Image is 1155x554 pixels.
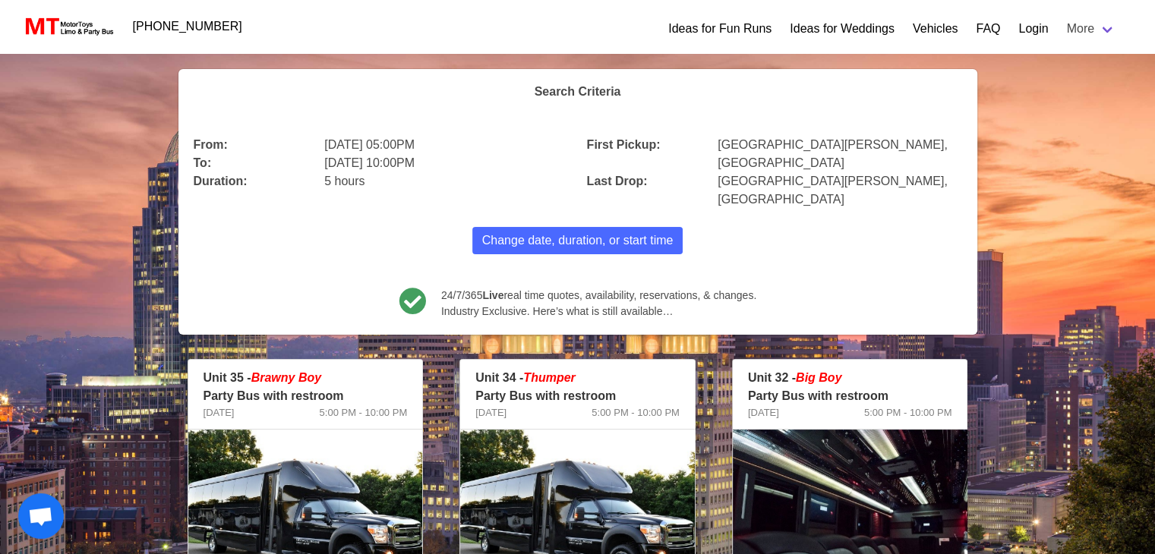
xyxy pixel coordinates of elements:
p: Party Bus with restroom [475,387,680,405]
span: [DATE] [748,405,779,420]
em: Thumper [523,371,575,384]
em: Brawny Boy [251,371,321,384]
b: Last Drop: [587,175,648,187]
h4: Search Criteria [194,84,962,99]
span: 5:00 PM - 10:00 PM [592,405,680,420]
p: Party Bus with restroom [204,387,408,405]
p: Unit 35 - [204,369,408,387]
a: Ideas for Fun Runs [668,20,772,38]
b: To: [194,156,212,169]
a: [PHONE_NUMBER] [124,11,251,42]
span: 5:00 PM - 10:00 PM [864,405,952,420]
div: 5 hours [315,163,577,190]
a: Ideas for Weddings [790,20,895,38]
span: [DATE] [475,405,506,420]
a: FAQ [976,20,1000,38]
span: 5:00 PM - 10:00 PM [320,405,408,420]
b: Live [482,289,503,301]
em: Big Boy [796,371,841,384]
b: From: [194,138,228,151]
b: Duration: [194,175,248,187]
button: Change date, duration, or start time [472,227,683,254]
a: Vehicles [913,20,958,38]
div: [DATE] 05:00PM [315,127,577,154]
p: Unit 32 - [748,369,952,387]
div: [DATE] 10:00PM [315,145,577,172]
span: 24/7/365 real time quotes, availability, reservations, & changes. [441,288,756,304]
div: [GEOGRAPHIC_DATA][PERSON_NAME], [GEOGRAPHIC_DATA] [708,127,970,172]
p: Party Bus with restroom [748,387,952,405]
b: First Pickup: [587,138,661,151]
div: [GEOGRAPHIC_DATA][PERSON_NAME], [GEOGRAPHIC_DATA] [708,163,970,209]
a: Login [1018,20,1048,38]
p: Unit 34 - [475,369,680,387]
img: MotorToys Logo [21,16,115,37]
a: More [1058,14,1125,44]
span: [DATE] [204,405,235,420]
span: Change date, duration, or start time [482,231,674,250]
div: Open chat [18,493,64,539]
span: Industry Exclusive. Here’s what is still available… [441,304,756,319]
